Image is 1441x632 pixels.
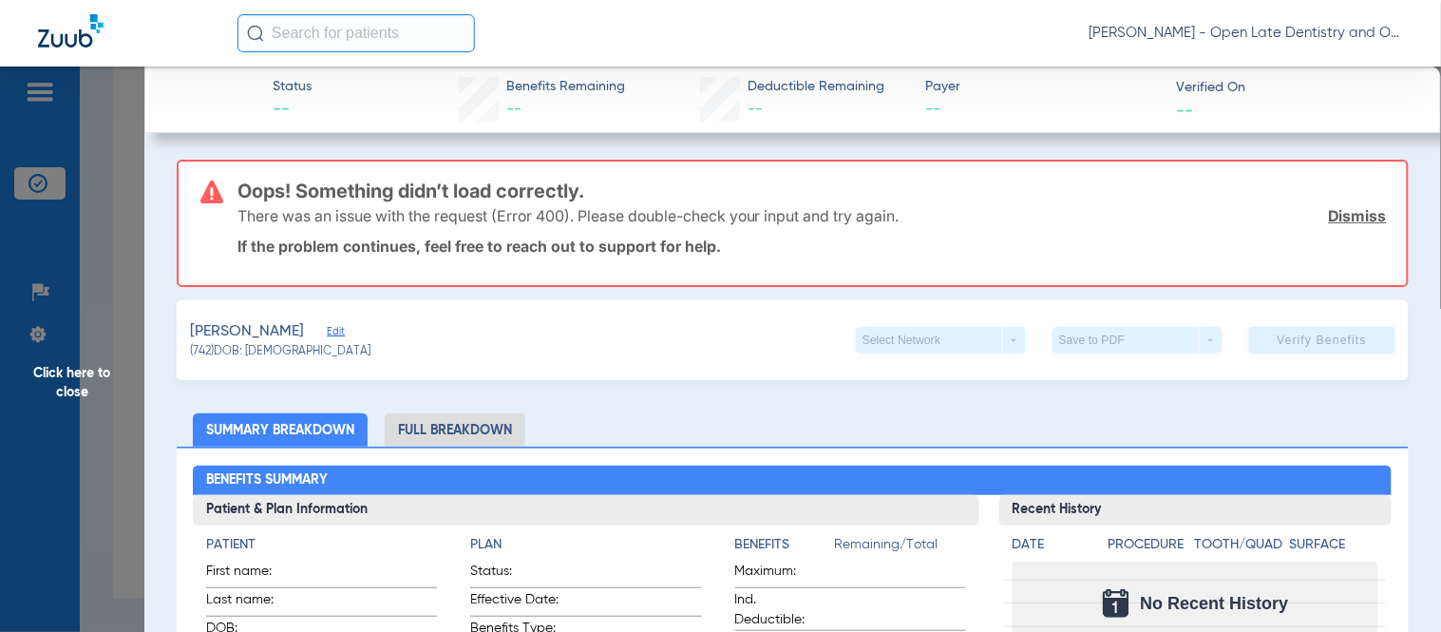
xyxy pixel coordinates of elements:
li: Full Breakdown [385,413,525,447]
iframe: Chat Widget [1346,541,1441,632]
li: Summary Breakdown [193,413,368,447]
app-breakdown-title: Tooth/Quad [1194,535,1283,562]
h4: Procedure [1109,535,1188,555]
span: Remaining/Total [835,535,966,562]
span: -- [273,98,312,122]
span: Last name: [206,590,299,616]
input: Search for patients [237,14,475,52]
span: Effective Date: [470,590,563,616]
span: (742) DOB: [DEMOGRAPHIC_DATA] [190,344,370,361]
span: Benefits Remaining [507,77,626,97]
span: Status [273,77,312,97]
span: No Recent History [1141,594,1289,613]
h3: Patient & Plan Information [193,495,978,526]
span: Ind. Deductible: [735,590,828,630]
span: First name: [206,562,299,587]
span: Payer [926,77,1160,97]
h4: Patient [206,535,437,555]
h2: Benefits Summary [193,466,1392,496]
h3: Oops! Something didn’t load correctly. [237,182,1387,201]
span: -- [749,102,764,117]
span: Deductible Remaining [749,77,885,97]
h4: Tooth/Quad [1194,535,1283,555]
h4: Benefits [735,535,835,555]
h4: Plan [470,535,701,555]
img: Search Icon [247,25,264,42]
span: Status: [470,562,563,587]
a: Dismiss [1329,206,1387,225]
img: error-icon [200,181,223,203]
app-breakdown-title: Date [1013,535,1092,562]
span: [PERSON_NAME] - Open Late Dentistry and Orthodontics [1090,24,1403,43]
app-breakdown-title: Procedure [1109,535,1188,562]
h4: Surface [1290,535,1379,555]
p: If the problem continues, feel free to reach out to support for help. [237,237,1387,256]
h4: Date [1013,535,1092,555]
app-breakdown-title: Benefits [735,535,835,562]
app-breakdown-title: Surface [1290,535,1379,562]
img: Zuub Logo [38,14,104,48]
h3: Recent History [999,495,1393,526]
span: [PERSON_NAME] [190,320,304,344]
span: -- [1176,100,1193,120]
span: Verified On [1176,78,1410,98]
span: -- [926,98,1160,122]
p: There was an issue with the request (Error 400). Please double-check your input and try again. [237,206,900,225]
span: -- [507,102,522,117]
span: Maximum: [735,562,828,587]
img: Calendar [1103,589,1129,618]
span: Edit [327,325,344,343]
